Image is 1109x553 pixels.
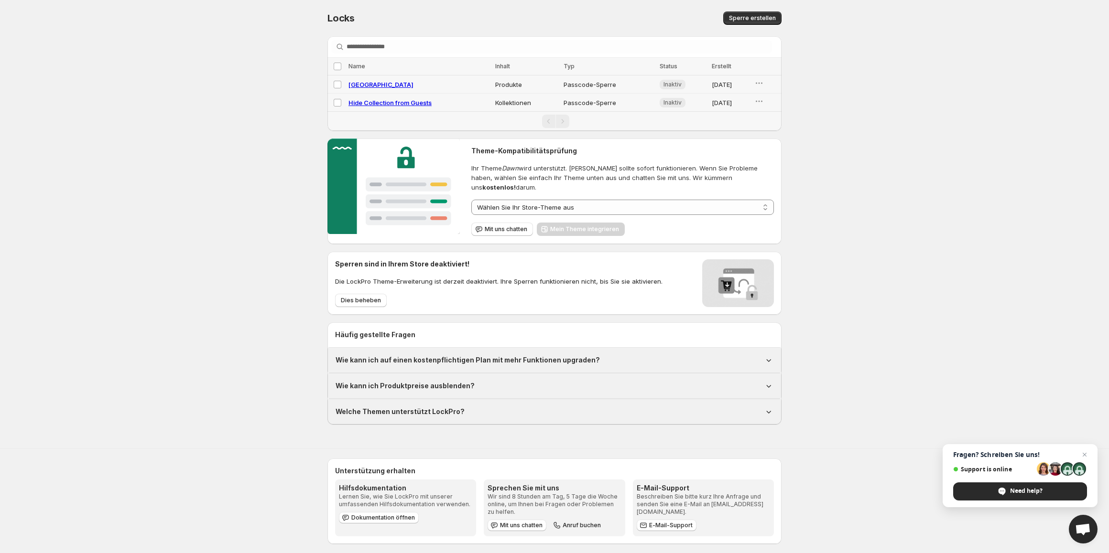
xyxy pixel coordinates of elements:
[471,163,774,192] span: Ihr Theme wird unterstützt. [PERSON_NAME] sollte sofort funktionieren. Wenn Sie Probleme haben, w...
[336,381,475,391] h1: Wie kann ich Produktpreise ausblenden?
[488,520,546,531] button: Mit uns chatten
[335,466,774,476] h2: Unterstützung erhalten
[488,483,621,493] h3: Sprechen Sie mit uns
[723,11,782,25] button: Sperre erstellen
[953,482,1087,500] div: Need help?
[348,81,413,88] a: [GEOGRAPHIC_DATA]
[500,521,543,529] span: Mit uns chatten
[561,75,657,94] td: Passcode-Sperre
[471,146,774,156] h2: Theme-Kompatibilitätsprüfung
[564,63,575,70] span: Typ
[327,138,460,234] img: Customer support
[336,355,600,365] h1: Wie kann ich auf einen kostenpflichtigen Plan mit mehr Funktionen upgraden?
[339,493,472,508] p: Lernen Sie, wie Sie LockPro mit unserer umfassenden Hilfsdokumentation verwenden.
[637,493,770,516] p: Beschreiben Sie bitte kurz Ihre Anfrage und senden Sie eine E-Mail an [EMAIL_ADDRESS][DOMAIN_NAME].
[1069,515,1098,543] div: Open chat
[563,521,601,529] span: Anruf buchen
[953,466,1033,473] span: Support is online
[327,111,782,131] nav: Seitennummerierung
[335,259,663,269] h2: Sperren sind in Ihrem Store deaktiviert!
[953,451,1087,458] span: Fragen? Schreiben Sie uns!
[351,514,415,521] span: Dokumentation öffnen
[492,94,561,112] td: Kollektionen
[663,99,682,106] span: Inaktiv
[660,63,677,70] span: Status
[327,12,355,24] span: Locks
[335,330,774,340] h2: Häufig gestellte Fragen
[502,164,519,172] em: Dawn
[336,407,465,416] h1: Welche Themen unterstützt LockPro?
[702,259,774,307] img: Locks disabled
[339,483,472,493] h3: Hilfsdokumentation
[348,99,432,106] a: Hide Collection from Guests
[1079,449,1090,460] span: Close chat
[335,294,387,307] button: Dies beheben
[561,94,657,112] td: Passcode-Sperre
[709,75,751,94] td: [DATE]
[637,520,696,531] a: E-Mail-Support
[550,520,605,531] button: Anruf buchen
[649,521,693,529] span: E-Mail-Support
[1010,487,1043,495] span: Need help?
[339,512,419,523] a: Dokumentation öffnen
[341,297,381,304] span: Dies beheben
[482,183,516,191] strong: kostenlos!
[709,94,751,112] td: [DATE]
[485,225,527,233] span: Mit uns chatten
[495,63,510,70] span: Inhalt
[348,63,365,70] span: Name
[471,223,533,236] button: Mit uns chatten
[712,63,731,70] span: Erstellt
[663,81,682,88] span: Inaktiv
[335,276,663,286] p: Die LockPro Theme-Erweiterung ist derzeit deaktiviert. Ihre Sperren funktionieren nicht, bis Sie ...
[492,75,561,94] td: Produkte
[488,493,621,516] p: Wir sind 8 Stunden am Tag, 5 Tage die Woche online, um Ihnen bei Fragen oder Problemen zu helfen.
[637,483,770,493] h3: E-Mail-Support
[729,14,776,22] span: Sperre erstellen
